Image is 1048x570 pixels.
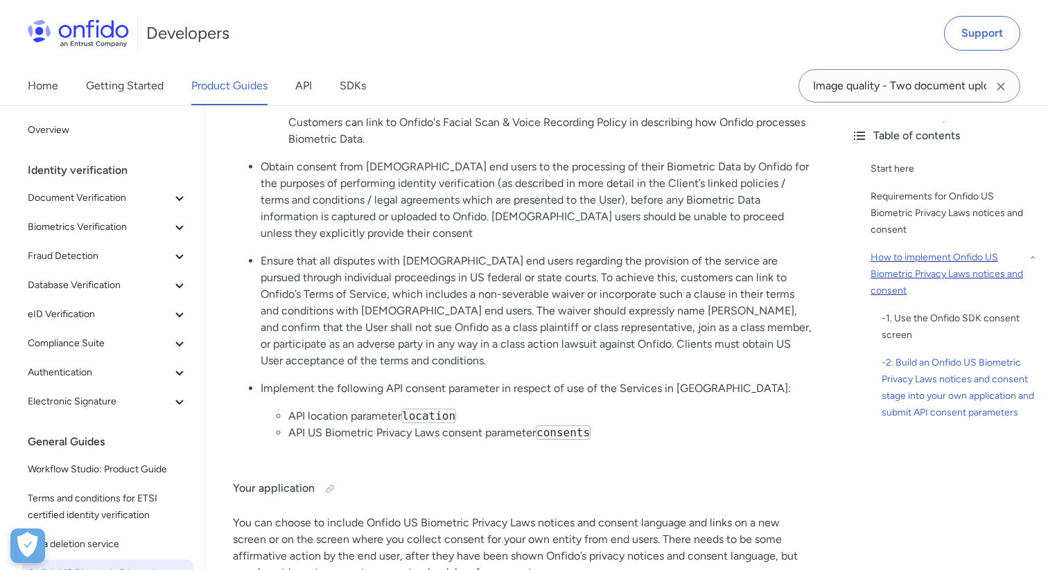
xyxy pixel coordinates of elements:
div: Table of contents [851,127,1037,144]
div: - 1. Use the Onfido SDK consent screen [882,310,1037,344]
button: Authentication [22,359,193,386]
button: eID Verification [22,301,193,328]
a: Data deletion service [22,531,193,558]
p: Obtain consent from [DEMOGRAPHIC_DATA] end users to the processing of their Biometric Data by Onf... [261,159,812,242]
span: Workflow Studio: Product Guide [28,461,188,478]
button: Database Verification [22,271,193,299]
img: Onfido Logo [28,19,129,47]
a: How to implement Onfido US Biometric Privacy Laws notices and consent [871,249,1037,299]
p: Ensure that all disputes with [DEMOGRAPHIC_DATA] end users regarding the provision of the service... [261,253,812,369]
a: Home [28,66,58,105]
span: Electronic Signature [28,393,171,410]
button: Compliance Suite [22,330,193,357]
code: location [401,409,456,423]
code: consents [536,425,591,440]
a: Workflow Studio: Product Guide [22,456,193,483]
a: SDKs [340,66,366,105]
a: Support [944,16,1020,51]
div: General Guides [28,428,199,456]
button: Electronic Signature [22,388,193,416]
span: Terms and conditions for ETSI certified identity verification [28,490,188,524]
input: Onfido search input field [798,69,1020,103]
svg: Clear search field button [993,78,1009,95]
li: API US Biometric Privacy Laws consent parameter [288,425,812,441]
button: Fraud Detection [22,242,193,270]
span: Compliance Suite [28,335,171,352]
a: Getting Started [86,66,164,105]
div: - 2. Build an Onfido US Biometric Privacy Laws notices and consent stage into your own applicatio... [882,355,1037,421]
li: API location parameter [288,408,812,425]
button: Open Preferences [10,528,45,563]
a: API [295,66,312,105]
span: eID Verification [28,306,171,323]
span: Fraud Detection [28,248,171,265]
div: Cookie Preferences [10,528,45,563]
button: Document Verification [22,184,193,212]
span: Overview [28,122,188,139]
button: Biometrics Verification [22,213,193,241]
a: Start here [871,161,1037,177]
span: Database Verification [28,277,171,294]
p: Implement the following API consent parameter in respect of use of the Services in [GEOGRAPHIC_DA... [261,380,812,397]
a: -1. Use the Onfido SDK consent screen [882,310,1037,344]
span: Authentication [28,364,171,381]
a: Requirements for Onfido US Biometric Privacy Laws notices and consent [871,188,1037,238]
span: Data deletion service [28,536,188,553]
a: Overview [22,116,193,144]
span: Biometrics Verification [28,219,171,235]
a: Terms and conditions for ETSI certified identity verification [22,485,193,529]
div: Identity verification [28,157,199,184]
p: Customers can link to Onfido's Facial Scan & Voice Recording Policy in describing how Onfido proc... [288,114,812,148]
span: Document Verification [28,190,171,206]
a: -2. Build an Onfido US Biometric Privacy Laws notices and consent stage into your own application... [882,355,1037,421]
a: Product Guides [191,66,268,105]
h4: Your application [233,478,812,500]
h1: Developers [146,22,229,44]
